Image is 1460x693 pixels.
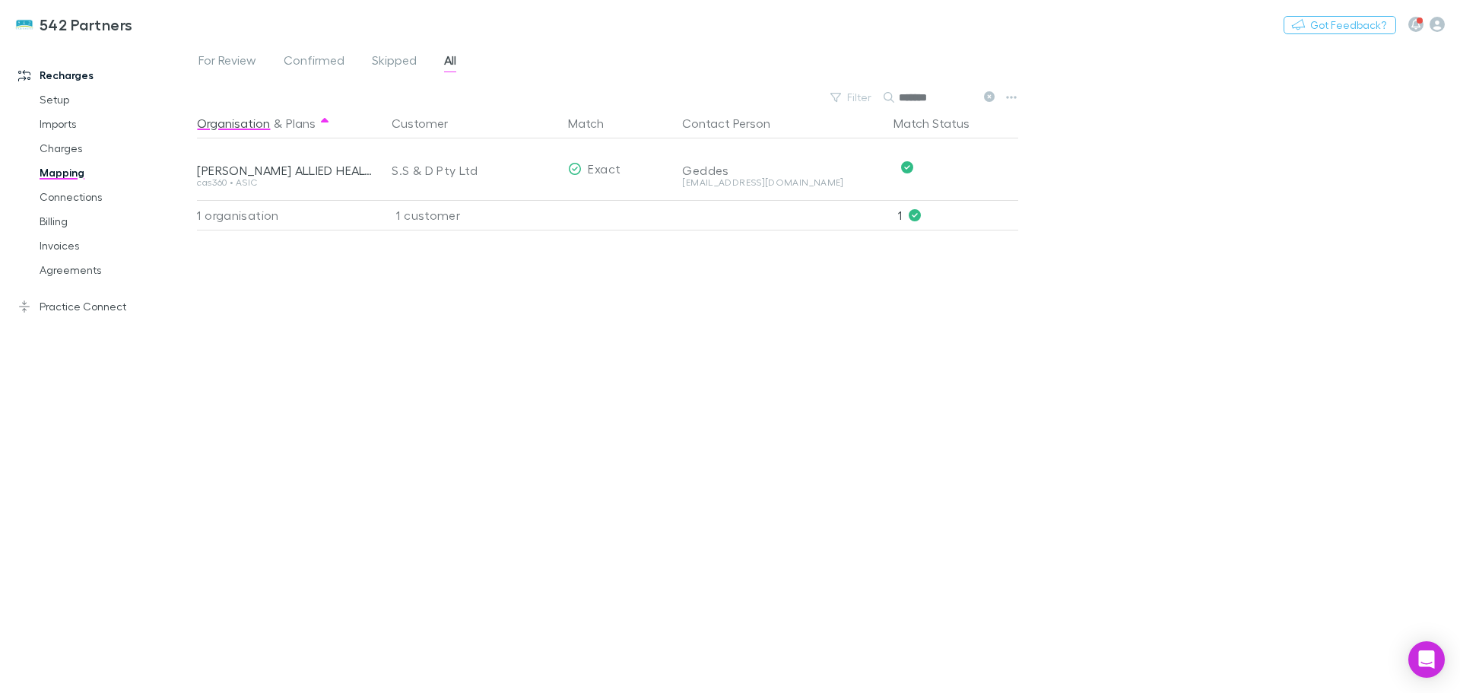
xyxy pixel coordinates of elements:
div: Open Intercom Messenger [1408,641,1445,678]
a: Setup [24,87,205,112]
div: & [197,108,373,138]
a: Invoices [24,234,205,258]
h3: 542 Partners [40,15,133,33]
button: Customer [392,108,466,138]
a: Recharges [3,63,205,87]
svg: Confirmed [901,161,913,173]
a: Practice Connect [3,294,205,319]
div: [PERSON_NAME] ALLIED HEALTH BUSINESS CONSULTANCY PTY LTD [197,163,373,178]
div: S.S & D Pty Ltd [392,140,556,201]
a: Connections [24,185,205,209]
span: Exact [588,161,620,176]
span: Skipped [372,52,417,72]
button: Organisation [197,108,270,138]
button: Contact Person [682,108,789,138]
div: [EMAIL_ADDRESS][DOMAIN_NAME] [682,178,881,187]
button: Filter [823,88,881,106]
a: Billing [24,209,205,234]
div: Geddes [682,163,881,178]
div: 1 customer [379,200,562,230]
button: Match Status [893,108,988,138]
button: Plans [286,108,316,138]
button: Match [568,108,622,138]
div: 1 organisation [197,200,379,230]
span: For Review [198,52,256,72]
p: 1 [898,201,1018,230]
a: Imports [24,112,205,136]
a: Charges [24,136,205,161]
a: Agreements [24,258,205,282]
img: 542 Partners's Logo [15,15,33,33]
button: Got Feedback? [1284,16,1396,34]
div: cas360 • ASIC [197,178,373,187]
span: All [444,52,456,72]
a: Mapping [24,161,205,185]
a: 542 Partners [6,6,142,43]
span: Confirmed [284,52,344,72]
